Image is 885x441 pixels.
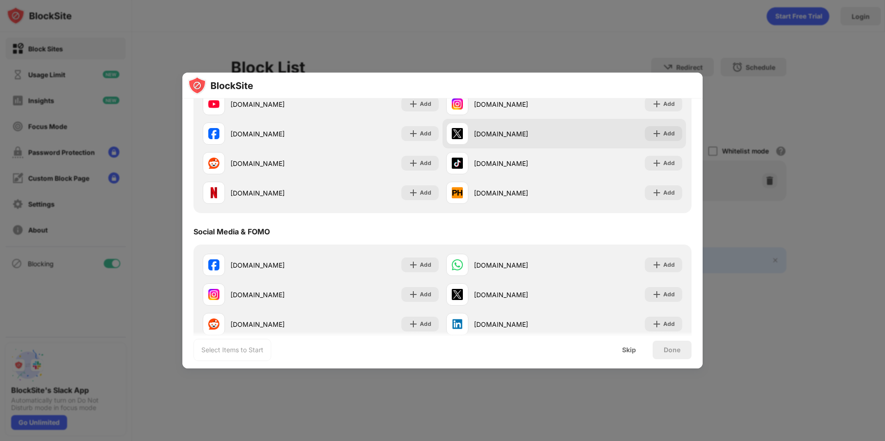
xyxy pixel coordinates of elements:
[208,98,219,110] img: favicons
[663,188,675,197] div: Add
[663,159,675,168] div: Add
[231,188,321,198] div: [DOMAIN_NAME]
[474,188,564,198] div: [DOMAIN_NAME]
[452,259,463,270] img: favicons
[663,290,675,299] div: Add
[452,187,463,198] img: favicons
[208,318,219,330] img: favicons
[420,290,431,299] div: Add
[231,260,321,270] div: [DOMAIN_NAME]
[452,158,463,169] img: favicons
[663,129,675,138] div: Add
[452,98,463,110] img: favicons
[231,99,321,109] div: [DOMAIN_NAME]
[622,346,636,354] div: Skip
[231,129,321,139] div: [DOMAIN_NAME]
[208,128,219,139] img: favicons
[452,128,463,139] img: favicons
[474,159,564,168] div: [DOMAIN_NAME]
[474,290,564,300] div: [DOMAIN_NAME]
[208,158,219,169] img: favicons
[231,159,321,168] div: [DOMAIN_NAME]
[201,345,263,355] div: Select Items to Start
[663,260,675,269] div: Add
[420,99,431,109] div: Add
[231,319,321,329] div: [DOMAIN_NAME]
[452,289,463,300] img: favicons
[208,187,219,198] img: favicons
[474,260,564,270] div: [DOMAIN_NAME]
[420,319,431,329] div: Add
[231,290,321,300] div: [DOMAIN_NAME]
[664,346,680,354] div: Done
[663,319,675,329] div: Add
[420,129,431,138] div: Add
[474,99,564,109] div: [DOMAIN_NAME]
[420,159,431,168] div: Add
[208,289,219,300] img: favicons
[188,76,253,95] img: logo-blocksite.svg
[420,260,431,269] div: Add
[474,319,564,329] div: [DOMAIN_NAME]
[452,318,463,330] img: favicons
[420,188,431,197] div: Add
[208,259,219,270] img: favicons
[474,129,564,139] div: [DOMAIN_NAME]
[193,227,270,236] div: Social Media & FOMO
[663,99,675,109] div: Add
